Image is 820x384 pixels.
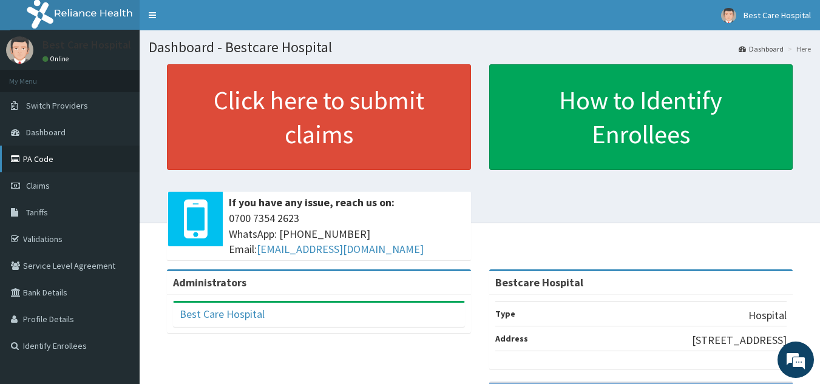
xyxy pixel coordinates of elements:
[22,61,49,91] img: d_794563401_company_1708531726252_794563401
[149,39,811,55] h1: Dashboard - Bestcare Hospital
[739,44,784,54] a: Dashboard
[495,275,583,289] strong: Bestcare Hospital
[785,44,811,54] li: Here
[692,332,787,348] p: [STREET_ADDRESS]
[744,10,811,21] span: Best Care Hospital
[495,308,515,319] b: Type
[173,275,246,289] b: Administrators
[26,207,48,218] span: Tariffs
[6,36,33,64] img: User Image
[489,64,793,170] a: How to Identify Enrollees
[42,55,72,63] a: Online
[167,64,471,170] a: Click here to submit claims
[26,127,66,138] span: Dashboard
[180,307,265,321] a: Best Care Hospital
[748,308,787,323] p: Hospital
[26,180,50,191] span: Claims
[229,195,395,209] b: If you have any issue, reach us on:
[6,255,231,298] textarea: Type your message and hit 'Enter'
[70,115,168,237] span: We're online!
[721,8,736,23] img: User Image
[42,39,131,50] p: Best Care Hospital
[199,6,228,35] div: Minimize live chat window
[257,242,424,256] a: [EMAIL_ADDRESS][DOMAIN_NAME]
[26,100,88,111] span: Switch Providers
[495,333,528,344] b: Address
[229,211,465,257] span: 0700 7354 2623 WhatsApp: [PHONE_NUMBER] Email:
[63,68,204,84] div: Chat with us now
